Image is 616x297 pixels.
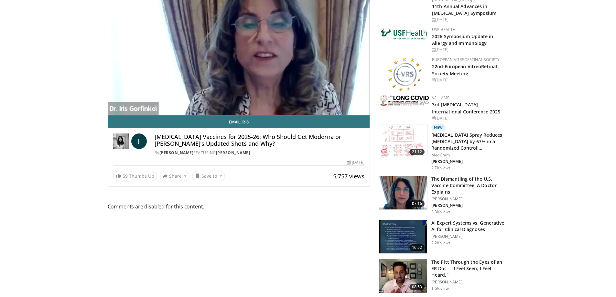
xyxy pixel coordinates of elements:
[379,176,427,210] img: 2f1694d0-efcf-4286-8bef-bfc8115e1861.png.150x105_q85_crop-smart_upscale.png
[155,133,365,147] h4: [MEDICAL_DATA] Vaccines for 2025-26: Who Should Get Moderna or [PERSON_NAME]’s Updated Shots and ...
[431,165,450,171] p: 2.7K views
[113,171,157,181] a: 59 Thumbs Up
[432,115,503,121] div: [DATE]
[432,47,503,53] div: [DATE]
[409,149,425,155] span: 21:12
[431,176,504,195] h3: The Dismantling of the U.S. Vaccine Committee: A Doctor Explains
[123,173,128,179] span: 59
[409,284,425,290] span: 08:53
[431,209,450,215] p: 3.3K views
[431,259,504,278] h3: The Pitt Through the Eyes of an ER Doc – “I Feel Seen; I Feel Heard.”
[379,124,504,171] a: 21:12 New [MEDICAL_DATA] Spray Reduces [MEDICAL_DATA] by 67% in a Randomized Controll… MedCram [P...
[159,150,194,155] a: [PERSON_NAME]
[431,280,504,285] p: [PERSON_NAME]
[409,244,425,251] span: 16:52
[431,153,504,158] p: MedCram
[432,95,449,101] a: VE | AME
[431,220,504,233] h3: AI Expert Systems vs. Generative AI for Clinical Diagnoses
[431,132,504,151] h3: [MEDICAL_DATA] Spray Reduces [MEDICAL_DATA] by 67% in a Randomized Controll…
[431,124,446,131] p: New
[409,200,425,207] span: 07:16
[379,259,504,293] a: 08:53 The Pitt Through the Eyes of an ER Doc – “I Feel Seen; I Feel Heard.” [PERSON_NAME] 1.6K views
[113,133,129,149] img: Dr. Iris Gorfinkel
[108,202,370,211] span: Comments are disabled for this content.
[333,172,364,180] span: 5,757 views
[431,234,504,239] p: [PERSON_NAME]
[192,171,225,181] button: Save to
[432,101,500,114] a: 3rd [MEDICAL_DATA] International Conference 2025
[431,159,504,164] p: [PERSON_NAME]
[160,171,190,181] button: Share
[432,17,503,23] div: [DATE]
[431,203,504,208] p: [PERSON_NAME]
[379,124,427,158] img: 500bc2c6-15b5-4613-8fa2-08603c32877b.150x105_q85_crop-smart_upscale.jpg
[347,160,364,165] div: [DATE]
[379,220,427,254] img: 1bf82db2-8afa-4218-83ea-e842702db1c4.150x105_q85_crop-smart_upscale.jpg
[379,176,504,215] a: 07:16 The Dismantling of the U.S. Vaccine Committee: A Doctor Explains [PERSON_NAME] [PERSON_NAME...
[431,286,450,291] p: 1.6K views
[432,63,497,76] a: 22nd European VitreoRetinal Society Meeting
[108,115,370,128] a: Email Iris
[387,57,422,91] img: ee0f788f-b72d-444d-91fc-556bb330ec4c.png.150x105_q85_autocrop_double_scale_upscale_version-0.2.png
[431,240,450,246] p: 2.2K views
[432,27,456,32] a: USF Health
[379,220,504,254] a: 16:52 AI Expert Systems vs. Generative AI for Clinical Diagnoses [PERSON_NAME] 2.2K views
[431,196,504,202] p: [PERSON_NAME]
[216,150,250,155] a: [PERSON_NAME]
[380,95,429,106] img: a2792a71-925c-4fc2-b8ef-8d1b21aec2f7.png.150x105_q85_autocrop_double_scale_upscale_version-0.2.jpg
[432,57,500,62] a: European VitreoRetinal Society
[432,77,503,83] div: [DATE]
[432,3,496,16] a: 11th Annual Advances in [MEDICAL_DATA] Symposium
[432,33,493,46] a: 2026 Symposium Update in Allergy and Immunology
[155,150,365,156] div: By FEATURING
[380,27,429,41] img: 6ba8804a-8538-4002-95e7-a8f8012d4a11.png.150x105_q85_autocrop_double_scale_upscale_version-0.2.jpg
[379,259,427,293] img: deacb99e-802d-4184-8862-86b5a16472a1.150x105_q85_crop-smart_upscale.jpg
[131,133,147,149] a: I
